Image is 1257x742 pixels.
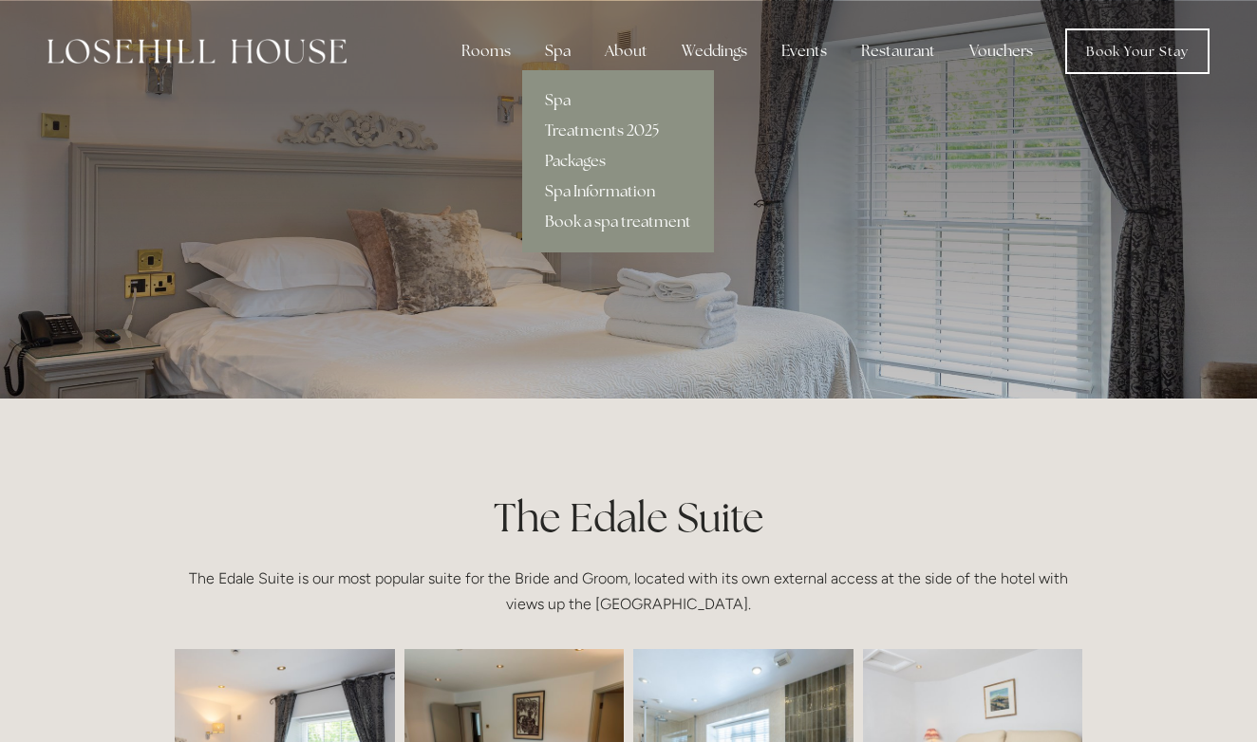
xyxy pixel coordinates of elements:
a: Spa [522,85,714,116]
a: Spa Information [522,176,714,207]
div: About [590,32,663,70]
p: The Edale Suite is our most popular suite for the Bride and Groom, located with its own external ... [175,566,1082,617]
img: Losehill House [47,39,347,64]
div: Rooms [446,32,526,70]
a: Vouchers [954,32,1048,70]
h1: The Edale Suite [175,490,1082,546]
div: Events [766,32,842,70]
a: Treatments 2025 [522,116,714,146]
a: Book Your Stay [1065,28,1210,74]
a: Packages [522,146,714,176]
div: Restaurant [846,32,950,70]
div: Weddings [666,32,762,70]
a: Book a spa treatment [522,207,714,237]
div: Spa [530,32,586,70]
